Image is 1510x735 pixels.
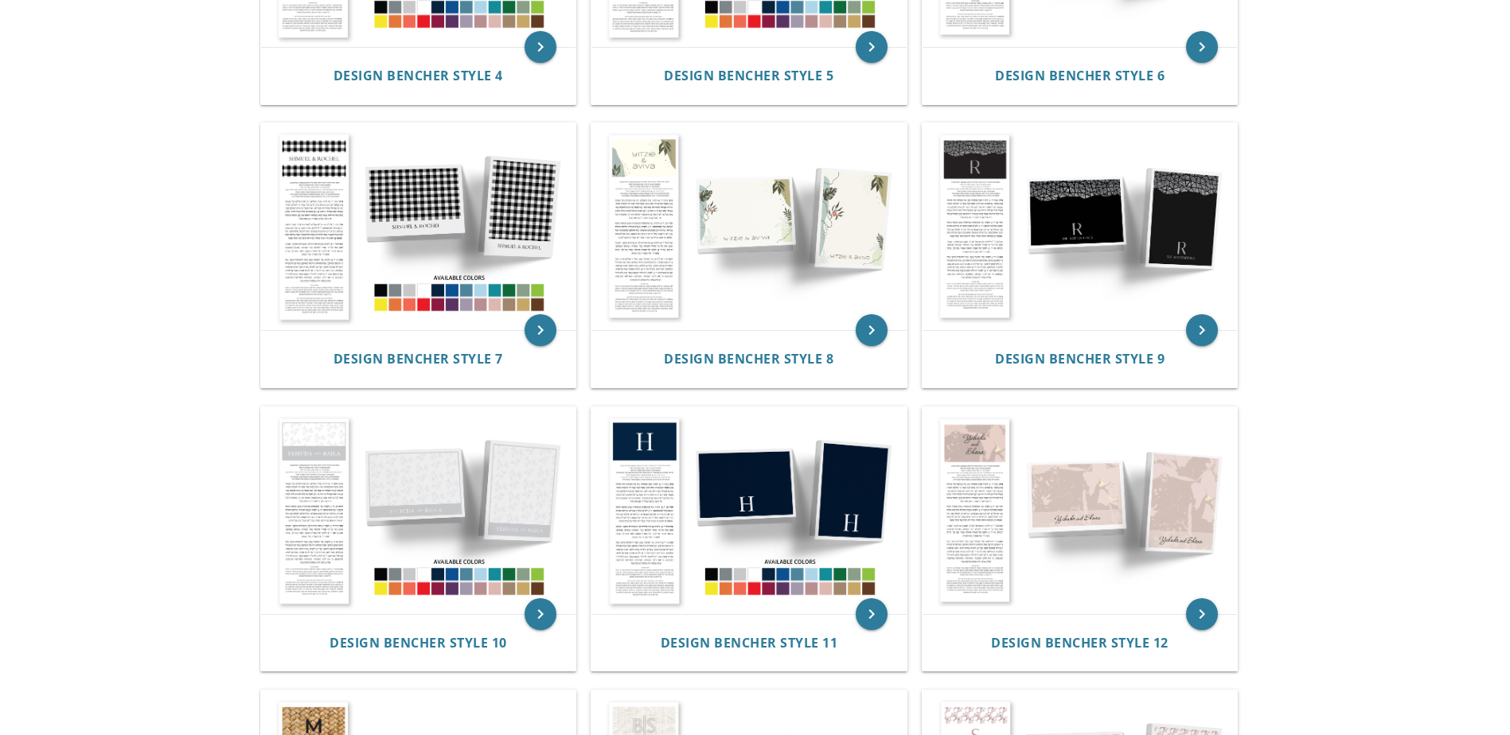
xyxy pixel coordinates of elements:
[334,350,503,367] span: Design Bencher Style 7
[995,350,1165,367] span: Design Bencher Style 9
[923,123,1238,330] img: Design Bencher Style 9
[661,636,838,651] a: Design Bencher Style 11
[664,67,833,84] span: Design Bencher Style 5
[261,407,576,614] img: Design Bencher Style 10
[991,634,1169,651] span: Design Bencher Style 12
[664,68,833,84] a: Design Bencher Style 5
[995,68,1165,84] a: Design Bencher Style 6
[995,352,1165,367] a: Design Bencher Style 9
[334,352,503,367] a: Design Bencher Style 7
[664,350,833,367] span: Design Bencher Style 8
[995,67,1165,84] span: Design Bencher Style 6
[525,31,556,63] a: keyboard_arrow_right
[334,67,503,84] span: Design Bencher Style 4
[664,352,833,367] a: Design Bencher Style 8
[591,123,907,330] img: Design Bencher Style 8
[525,314,556,346] a: keyboard_arrow_right
[1186,31,1218,63] a: keyboard_arrow_right
[330,636,507,651] a: Design Bencher Style 10
[330,634,507,651] span: Design Bencher Style 10
[856,598,888,630] a: keyboard_arrow_right
[991,636,1169,651] a: Design Bencher Style 12
[525,598,556,630] a: keyboard_arrow_right
[1186,314,1218,346] a: keyboard_arrow_right
[591,407,907,614] img: Design Bencher Style 11
[661,634,838,651] span: Design Bencher Style 11
[1186,598,1218,630] a: keyboard_arrow_right
[856,314,888,346] a: keyboard_arrow_right
[334,68,503,84] a: Design Bencher Style 4
[923,407,1238,614] img: Design Bencher Style 12
[856,31,888,63] a: keyboard_arrow_right
[261,123,576,330] img: Design Bencher Style 7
